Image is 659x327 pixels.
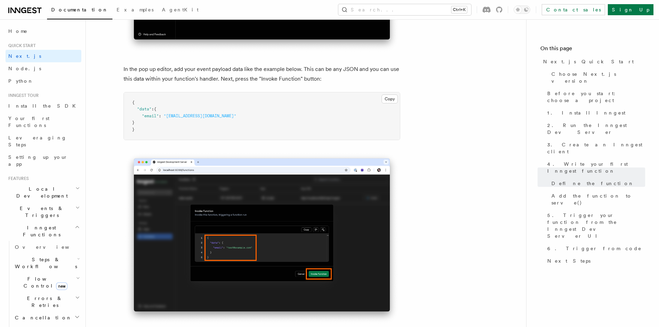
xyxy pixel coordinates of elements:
[549,177,645,190] a: Define the function
[12,256,77,270] span: Steps & Workflows
[6,131,81,151] a: Leveraging Steps
[543,58,634,65] span: Next.js Quick Start
[117,7,154,12] span: Examples
[544,242,645,255] a: 6. Trigger from code
[6,43,36,48] span: Quick start
[8,78,34,84] span: Python
[547,122,645,136] span: 2. Run the Inngest Dev Server
[6,93,39,98] span: Inngest tour
[6,62,81,75] a: Node.js
[338,4,471,15] button: Search...Ctrl+K
[549,68,645,87] a: Choose Next.js version
[6,205,75,219] span: Events & Triggers
[8,116,49,128] span: Your first Functions
[56,282,67,290] span: new
[6,100,81,112] a: Install the SDK
[12,311,81,324] button: Cancellation
[8,103,80,109] span: Install the SDK
[451,6,467,13] kbd: Ctrl+K
[540,55,645,68] a: Next.js Quick Start
[547,245,642,252] span: 6. Trigger from code
[540,44,645,55] h4: On this page
[8,28,28,35] span: Home
[8,66,41,71] span: Node.js
[551,180,634,187] span: Define the function
[154,107,156,111] span: {
[542,4,605,15] a: Contact sales
[547,257,591,264] span: Next Steps
[6,112,81,131] a: Your first Functions
[547,90,645,104] span: Before you start: choose a project
[132,100,135,105] span: {
[544,138,645,158] a: 3. Create an Inngest client
[551,192,645,206] span: Add the function to serve()
[123,151,400,325] img: Inngest Dev Server web interface's invoke modal with payload editor and invoke submit button high...
[159,113,161,118] span: :
[142,113,159,118] span: "email"
[514,6,530,14] button: Toggle dark mode
[6,183,81,202] button: Local Development
[549,190,645,209] a: Add the function to serve()
[544,119,645,138] a: 2. Run the Inngest Dev Server
[6,25,81,37] a: Home
[6,50,81,62] a: Next.js
[112,2,158,19] a: Examples
[123,64,400,84] p: In the pop up editor, add your event payload data like the example below. This can be any JSON an...
[544,87,645,107] a: Before you start: choose a project
[152,107,154,111] span: :
[8,135,67,147] span: Leveraging Steps
[12,253,81,273] button: Steps & Workflows
[15,244,86,250] span: Overview
[47,2,112,19] a: Documentation
[162,7,199,12] span: AgentKit
[6,221,81,241] button: Inngest Functions
[6,151,81,170] a: Setting up your app
[8,53,41,59] span: Next.js
[608,4,653,15] a: Sign Up
[12,273,81,292] button: Flow Controlnew
[6,176,29,181] span: Features
[6,224,75,238] span: Inngest Functions
[382,94,398,103] button: Copy
[12,241,81,253] a: Overview
[12,295,75,309] span: Errors & Retries
[6,75,81,87] a: Python
[544,158,645,177] a: 4. Write your first Inngest function
[12,314,72,321] span: Cancellation
[164,113,236,118] span: "[EMAIL_ADDRESS][DOMAIN_NAME]"
[6,185,75,199] span: Local Development
[132,120,135,125] span: }
[137,107,152,111] span: "data"
[158,2,203,19] a: AgentKit
[547,141,645,155] span: 3. Create an Inngest client
[544,107,645,119] a: 1. Install Inngest
[51,7,108,12] span: Documentation
[12,292,81,311] button: Errors & Retries
[547,212,645,239] span: 5. Trigger your function from the Inngest Dev Server UI
[551,71,645,84] span: Choose Next.js version
[544,255,645,267] a: Next Steps
[547,109,625,116] span: 1. Install Inngest
[6,202,81,221] button: Events & Triggers
[547,161,645,174] span: 4. Write your first Inngest function
[132,127,135,132] span: }
[8,154,68,167] span: Setting up your app
[544,209,645,242] a: 5. Trigger your function from the Inngest Dev Server UI
[12,275,76,289] span: Flow Control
